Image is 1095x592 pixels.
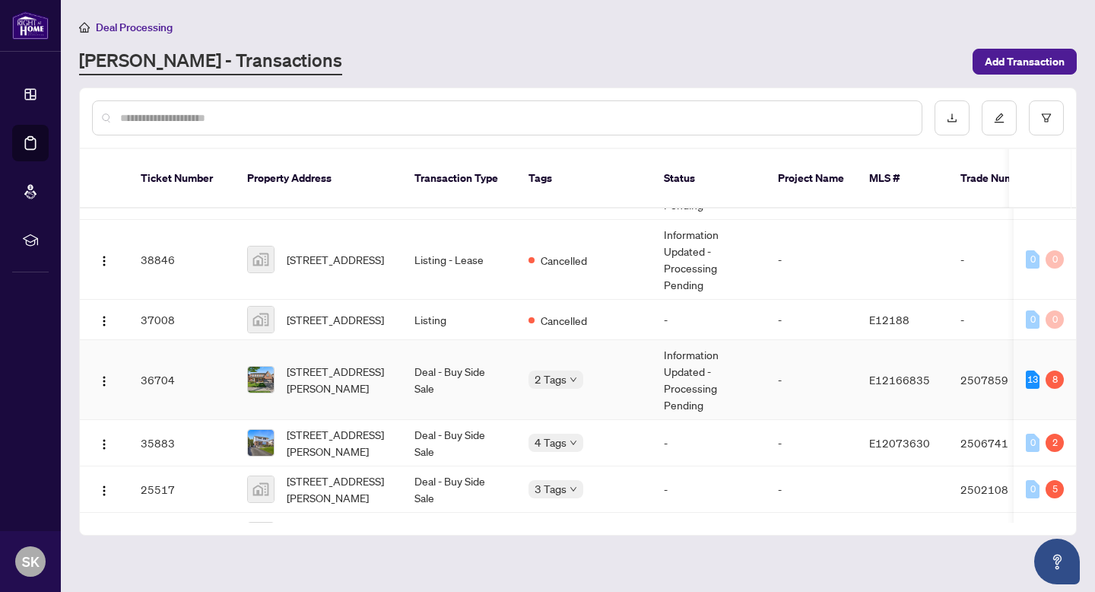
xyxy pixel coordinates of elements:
td: 22853 [129,513,235,559]
span: home [79,22,90,33]
div: 0 [1046,310,1064,329]
button: download [935,100,970,135]
span: [STREET_ADDRESS] [287,251,384,268]
a: [PERSON_NAME] - Transactions [79,48,342,75]
span: edit [994,113,1005,123]
span: Cancelled [541,312,587,329]
img: Logo [98,485,110,497]
td: - [766,420,857,466]
td: - [766,300,857,340]
td: 36704 [129,340,235,420]
span: [STREET_ADDRESS][PERSON_NAME] [287,473,390,506]
img: thumbnail-img [248,367,274,393]
td: Deal - Buy Side Sale [402,466,516,513]
span: down [570,376,577,384]
td: Deal - Buy Side Sale [402,420,516,466]
td: Listing [402,300,516,340]
td: 2506741 [948,420,1055,466]
th: Trade Number [948,149,1055,208]
img: thumbnail-img [248,476,274,502]
img: Logo [98,255,110,267]
td: 2502108 [948,466,1055,513]
div: 2 [1046,434,1064,452]
td: 2501460 [948,513,1055,559]
td: - [948,220,1055,300]
span: E12166835 [869,373,930,387]
img: Logo [98,375,110,387]
th: Ticket Number [129,149,235,208]
span: 2 Tags [535,371,567,388]
img: Logo [98,438,110,450]
span: Add Transaction [985,49,1065,74]
span: download [947,113,957,123]
span: SK [22,551,40,572]
div: 0 [1046,250,1064,269]
td: - [652,420,766,466]
div: 13 [1026,371,1039,389]
button: filter [1029,100,1064,135]
span: Cancelled [541,252,587,269]
th: Status [652,149,766,208]
div: 0 [1026,250,1039,269]
td: 35883 [129,420,235,466]
span: [STREET_ADDRESS][PERSON_NAME] [287,426,390,460]
td: - [652,513,766,559]
th: Tags [516,149,652,208]
div: 8 [1046,371,1064,389]
th: Property Address [235,149,402,208]
button: Logo [92,307,116,332]
img: thumbnail-img [248,307,274,333]
img: thumbnail-img [248,247,274,272]
img: logo [12,11,49,40]
td: - [948,300,1055,340]
span: filter [1041,113,1052,123]
span: E12073630 [869,436,930,450]
th: MLS # [857,149,948,208]
td: - [766,220,857,300]
div: 0 [1026,480,1039,498]
button: Logo [92,368,116,392]
button: Logo [92,477,116,501]
td: - [766,513,857,559]
td: - [652,300,766,340]
td: 38846 [129,220,235,300]
button: Add Transaction [973,49,1077,75]
span: E12188 [869,313,909,326]
td: 2507859 [948,340,1055,420]
span: 3 Tags [535,480,567,498]
div: 0 [1026,434,1039,452]
td: - [766,340,857,420]
button: Open asap [1034,539,1080,584]
th: Transaction Type [402,149,516,208]
td: - [766,466,857,513]
span: down [570,485,577,493]
div: 0 [1026,310,1039,329]
th: Project Name [766,149,857,208]
td: - [652,466,766,513]
span: down [570,439,577,447]
div: 5 [1046,480,1064,498]
span: [STREET_ADDRESS] [287,311,384,328]
td: Information Updated - Processing Pending [652,220,766,300]
td: 37008 [129,300,235,340]
td: Listing - Lease [402,220,516,300]
img: Logo [98,315,110,327]
td: 25517 [129,466,235,513]
span: [STREET_ADDRESS][PERSON_NAME] [287,363,390,396]
td: Deal - Buy Side Sale [402,513,516,559]
span: Deal Processing [96,21,173,34]
img: thumbnail-img [248,430,274,456]
span: 4 Tags [535,434,567,451]
button: Logo [92,431,116,455]
td: Deal - Buy Side Sale [402,340,516,420]
td: Information Updated - Processing Pending [652,340,766,420]
button: edit [982,100,1017,135]
button: Logo [92,247,116,272]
